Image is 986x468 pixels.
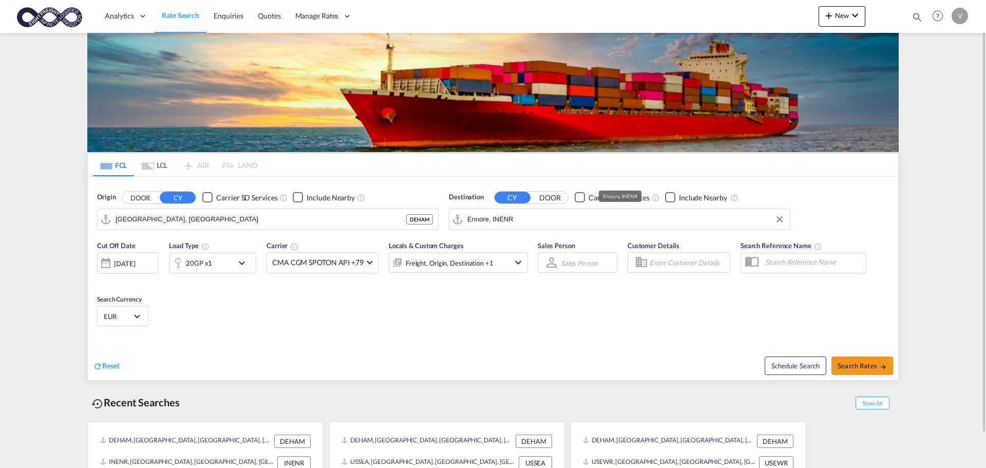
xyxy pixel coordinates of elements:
div: 20GP x1 [186,256,212,270]
img: LCL+%26+FCL+BACKGROUND.png [87,33,899,152]
md-tab-item: LCL [134,154,175,176]
span: Rate Search [162,11,199,20]
div: Include Nearby [307,193,355,203]
span: Show All [856,397,889,409]
button: CY [495,192,530,203]
span: Cut Off Date [97,241,136,250]
div: Recent Searches [87,391,184,414]
span: New [823,11,861,20]
div: Include Nearby [679,193,727,203]
img: c818b980817911efbdc1a76df449e905.png [15,5,85,28]
span: Manage Rates [295,11,339,21]
div: V [952,8,968,24]
span: Search Rates [838,362,887,370]
div: icon-magnify [912,11,923,27]
span: Quotes [258,11,280,20]
button: Clear Input [772,212,787,227]
div: Origin DOOR CY Checkbox No InkUnchecked: Search for CY (Container Yard) services for all selected... [88,177,898,380]
input: Search Reference Name [760,254,866,270]
div: Help [929,7,952,26]
div: DEHAM, Hamburg, Germany, Western Europe, Europe [100,435,272,448]
button: icon-plus 400-fgNewicon-chevron-down [819,6,865,27]
div: Freight Origin Destination Factory Stuffing [406,256,494,270]
div: Ennore, INENR [603,191,637,202]
md-input-container: Ennore, INENR [449,209,790,230]
span: Destination [449,192,484,202]
md-input-container: Hamburg, DEHAM [98,209,438,230]
md-icon: icon-plus 400-fg [823,9,835,22]
button: Note: By default Schedule search will only considerorigin ports, destination ports and cut off da... [765,357,826,375]
div: DEHAM, Hamburg, Germany, Western Europe, Europe [583,435,754,448]
md-icon: Your search will be saved by the below given name [814,242,822,251]
span: Origin [97,192,116,202]
md-tab-item: FCL [93,154,134,176]
md-checkbox: Checkbox No Ink [293,192,355,203]
md-icon: Unchecked: Ignores neighbouring ports when fetching rates.Checked : Includes neighbouring ports w... [730,194,738,202]
div: Carrier SD Services [589,193,650,203]
md-select: Sales Person [560,255,599,270]
span: Search Reference Name [741,241,822,250]
span: EUR [104,312,132,321]
input: Enter Customer Details [650,255,727,270]
span: Enquiries [214,11,243,20]
span: Sales Person [538,241,575,250]
input: Search by Port [116,212,406,227]
md-checkbox: Checkbox No Ink [665,192,727,203]
md-pagination-wrapper: Use the left and right arrow keys to navigate between tabs [93,154,257,176]
div: DEHAM, Hamburg, Germany, Western Europe, Europe [342,435,513,448]
div: Freight Origin Destination Factory Stuffingicon-chevron-down [389,252,527,273]
md-icon: icon-arrow-right [880,363,887,370]
button: DOOR [122,192,158,203]
md-icon: The selected Trucker/Carrierwill be displayed in the rate results If the rates are from another f... [290,242,298,251]
md-icon: Unchecked: Search for CY (Container Yard) services for all selected carriers.Checked : Search for... [279,194,288,202]
div: 20GP x1icon-chevron-down [169,253,256,273]
button: DOOR [532,192,568,203]
md-select: Select Currency: € EUREuro [103,309,143,324]
div: DEHAM [516,435,552,448]
button: CY [160,192,196,203]
md-icon: icon-magnify [912,11,923,23]
div: Carrier SD Services [216,193,277,203]
md-icon: Unchecked: Search for CY (Container Yard) services for all selected carriers.Checked : Search for... [652,194,660,202]
span: Search Currency [97,295,142,303]
button: Search Ratesicon-arrow-right [831,357,893,375]
md-icon: icon-chevron-down [512,256,524,269]
md-icon: icon-chevron-down [236,257,253,269]
div: DEHAM [406,214,433,224]
div: icon-refreshReset [93,361,120,372]
span: CMA CGM SPOTON API +79 [272,257,364,268]
div: [DATE] [97,252,159,274]
span: Customer Details [628,241,679,250]
div: DEHAM [757,435,793,448]
div: [DATE] [114,259,135,268]
md-icon: icon-information-outline [201,242,210,251]
md-checkbox: Checkbox No Ink [575,192,650,203]
span: Load Type [169,241,210,250]
md-icon: icon-backup-restore [91,398,104,410]
span: Analytics [105,11,134,21]
span: Help [929,7,946,25]
md-icon: Unchecked: Ignores neighbouring ports when fetching rates.Checked : Includes neighbouring ports w... [357,194,365,202]
input: Search by Port [467,212,785,227]
span: Carrier [267,241,298,250]
md-checkbox: Checkbox No Ink [202,192,277,203]
md-icon: icon-refresh [93,362,102,371]
md-icon: icon-chevron-down [849,9,861,22]
div: DEHAM [274,435,311,448]
span: Reset [102,361,120,370]
span: Locals & Custom Charges [389,241,464,250]
md-datepicker: Select [97,273,105,287]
